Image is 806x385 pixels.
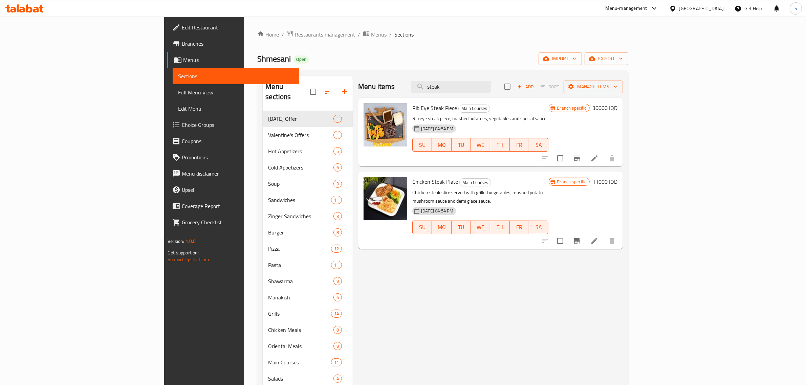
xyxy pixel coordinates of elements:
nav: breadcrumb [257,30,628,39]
button: TH [490,221,509,234]
div: Soup [268,180,333,188]
div: Valentine's Offers [268,131,333,139]
div: Burger8 [263,224,353,241]
span: Version: [168,237,184,246]
img: Chicken Steak Plate [364,177,407,220]
button: SU [412,221,432,234]
a: Branches [167,36,299,52]
input: search [411,81,491,93]
span: Choice Groups [182,121,293,129]
button: TH [490,138,509,152]
span: WE [474,140,487,150]
div: items [333,342,342,350]
span: Select section first [536,82,564,92]
button: MO [432,138,451,152]
div: items [333,147,342,155]
button: WE [471,138,490,152]
div: items [331,358,342,366]
span: Menus [183,56,293,64]
span: 1.0.0 [186,237,196,246]
div: Oriental Meals [268,342,333,350]
span: Add [516,83,535,91]
span: Sort sections [320,84,336,100]
div: Cold Appetizers [268,163,333,172]
span: Sections [178,72,293,80]
span: Coupons [182,137,293,145]
span: Edit Restaurant [182,23,293,31]
div: Pasta11 [263,257,353,273]
li: / [389,30,392,39]
div: items [331,261,342,269]
button: Add section [336,84,353,100]
div: Main Courses [458,105,490,113]
div: Manakish [268,293,333,301]
div: Pizza12 [263,241,353,257]
span: 14 [331,311,342,317]
span: [DATE] 04:54 PM [418,126,456,132]
span: WE [474,222,487,232]
div: Pasta [268,261,331,269]
div: items [333,277,342,285]
span: Salads [268,375,333,383]
div: items [333,131,342,139]
span: Select to update [553,151,567,165]
span: Grills [268,310,331,318]
span: Branch specific [554,105,589,111]
div: [GEOGRAPHIC_DATA] [679,5,724,12]
div: Sandwiches11 [263,192,353,208]
span: MO [435,222,449,232]
a: Support.OpsPlatform [168,255,211,264]
a: Full Menu View [173,84,299,100]
div: items [333,163,342,172]
button: delete [604,150,620,166]
span: SU [415,222,429,232]
span: SA [532,140,546,150]
a: Choice Groups [167,117,299,133]
button: WE [471,221,490,234]
span: Menus [371,30,387,39]
div: items [331,196,342,204]
span: Chicken Steak Plate [412,177,458,187]
span: Chicken Meals [268,326,333,334]
span: 1 [334,116,342,122]
span: TH [493,222,507,232]
div: Main Courses [268,358,331,366]
div: Chicken Meals8 [263,322,353,338]
span: 6 [334,294,342,301]
div: [DATE] Offer1 [263,111,353,127]
span: [DATE] 04:54 PM [418,208,456,214]
h6: 11000 IQD [592,177,617,186]
button: MO [432,221,451,234]
div: Menu-management [606,4,647,13]
img: Rib Eye Steak Piece [364,103,407,146]
button: FR [510,138,529,152]
span: Main Courses [459,105,490,112]
span: export [590,54,623,63]
a: Upsell [167,182,299,198]
span: TU [454,222,468,232]
button: Manage items [564,81,623,93]
span: Open [293,56,309,62]
button: SA [529,138,548,152]
a: Menus [363,30,387,39]
span: Shawarma [268,277,333,285]
span: SA [532,222,546,232]
span: Restaurants management [295,30,355,39]
span: 4 [334,376,342,382]
span: Select to update [553,234,567,248]
button: Add [515,82,536,92]
span: Rib Eye Steak Piece [412,103,457,113]
button: delete [604,233,620,249]
span: Sandwiches [268,196,331,204]
span: [DATE] Offer [268,115,333,123]
span: Branch specific [554,179,589,185]
span: Select all sections [306,85,320,99]
a: Restaurants management [287,30,355,39]
span: Sections [394,30,414,39]
div: items [331,245,342,253]
button: Branch-specific-item [569,150,585,166]
div: Ramadan Offer [268,115,333,123]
